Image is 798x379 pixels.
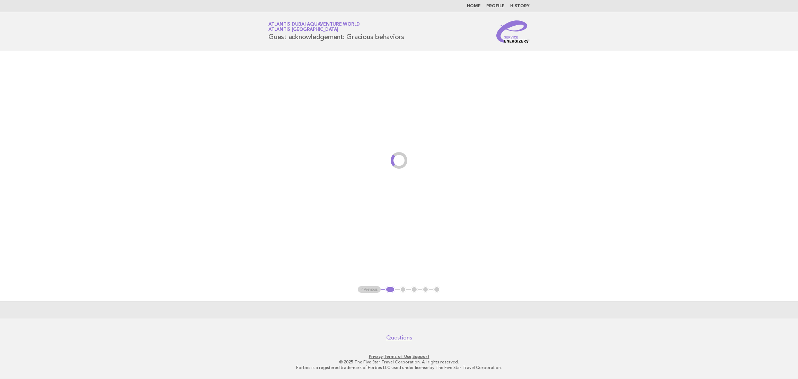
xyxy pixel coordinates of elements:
a: Terms of Use [384,354,411,359]
p: Forbes is a registered trademark of Forbes LLC used under license by The Five Star Travel Corpora... [187,365,611,370]
h1: Guest acknowledgement: Gracious behaviors [268,23,404,41]
span: Atlantis [GEOGRAPHIC_DATA] [268,28,338,32]
a: Profile [486,4,505,8]
img: Service Energizers [496,20,530,43]
p: © 2025 The Five Star Travel Corporation. All rights reserved. [187,359,611,365]
a: Privacy [369,354,383,359]
a: Support [413,354,429,359]
a: History [510,4,530,8]
a: Questions [386,334,412,341]
a: Atlantis Dubai Aquaventure WorldAtlantis [GEOGRAPHIC_DATA] [268,22,360,32]
a: Home [467,4,481,8]
p: · · [187,354,611,359]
